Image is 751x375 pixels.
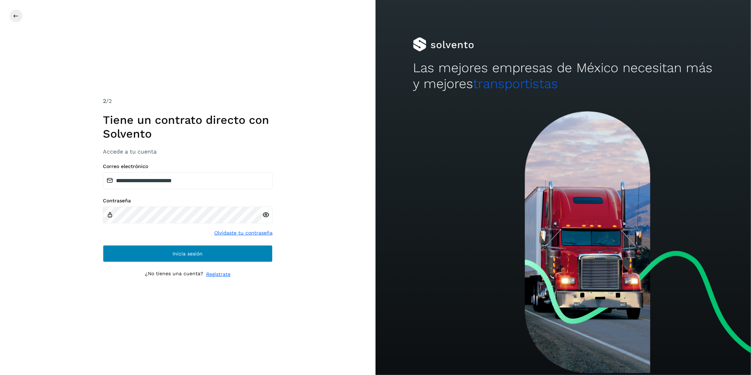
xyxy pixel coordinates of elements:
[173,251,203,256] span: Inicia sesión
[206,271,231,278] a: Regístrate
[473,76,558,91] span: transportistas
[103,148,273,155] h3: Accede a tu cuenta
[103,198,273,204] label: Contraseña
[103,98,106,104] span: 2
[413,60,714,92] h2: Las mejores empresas de México necesitan más y mejores
[103,113,273,140] h1: Tiene un contrato directo con Solvento
[103,163,273,169] label: Correo electrónico
[214,229,273,237] a: Olvidaste tu contraseña
[145,271,203,278] p: ¿No tienes una cuenta?
[103,97,273,105] div: /2
[103,245,273,262] button: Inicia sesión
